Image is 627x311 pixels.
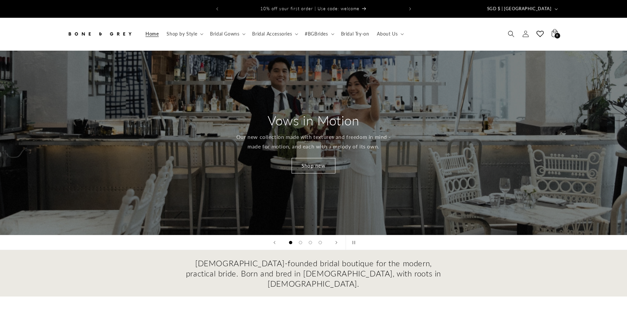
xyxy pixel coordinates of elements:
button: Load slide 4 of 4 [315,238,325,247]
summary: Bridal Accessories [248,27,301,41]
button: Load slide 2 of 4 [296,238,305,247]
h2: [DEMOGRAPHIC_DATA]-founded bridal boutique for the modern, practical bride. Born and bred in [DEM... [185,258,442,289]
span: About Us [377,31,398,37]
summary: About Us [373,27,406,41]
span: Home [145,31,159,37]
a: Shop new [292,158,335,173]
button: Load slide 3 of 4 [305,238,315,247]
span: 10% off your first order | Use code: welcome [260,6,359,11]
button: SGD $ | [GEOGRAPHIC_DATA] [483,3,561,15]
p: Our new collection made with textures and freedom in mind - made for motion, and each with a melo... [235,132,392,151]
button: Previous announcement [210,3,224,15]
button: Previous slide [267,235,282,250]
summary: Search [504,27,518,41]
button: Next slide [329,235,344,250]
h2: Vows in Motion [268,112,359,129]
span: Bridal Gowns [210,31,239,37]
button: Load slide 1 of 4 [286,238,296,247]
span: Bridal Try-on [341,31,369,37]
button: Pause slideshow [346,235,360,250]
summary: Bridal Gowns [206,27,248,41]
img: Bone and Grey Bridal [67,27,133,41]
span: 9 [556,33,558,39]
a: Bone and Grey Bridal [64,24,135,44]
button: Next announcement [403,3,417,15]
span: Bridal Accessories [252,31,292,37]
summary: Shop by Style [163,27,206,41]
span: SGD $ | [GEOGRAPHIC_DATA] [487,6,552,12]
a: Bridal Try-on [337,27,373,41]
span: Shop by Style [167,31,197,37]
span: #BGBrides [305,31,328,37]
a: Home [142,27,163,41]
summary: #BGBrides [301,27,337,41]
